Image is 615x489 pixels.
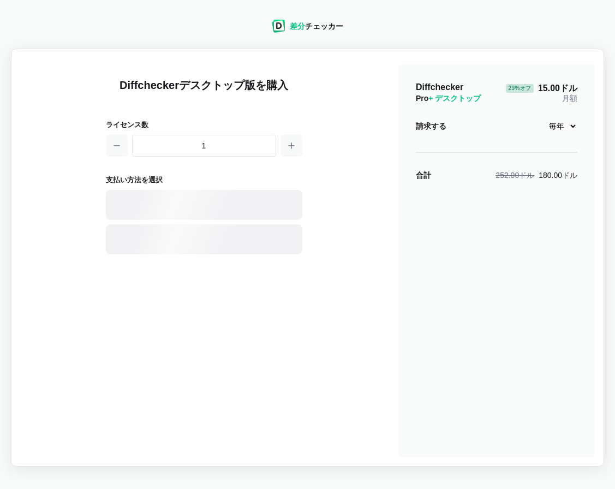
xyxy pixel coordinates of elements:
font: 請求する [416,122,446,130]
font: Pro [416,94,428,103]
font: ライセンス数 [106,121,148,129]
font: 支払い方法を選択 [106,176,163,184]
font: 29 [508,85,515,91]
a: Diffcheckerロゴ差分チェッカー [272,26,343,34]
font: Diffcheckerデスクトップ版を購入 [120,79,288,91]
font: Diffchecker [416,82,463,92]
img: Diffcheckerロゴ [272,20,285,33]
font: + デスクトップ [428,94,481,103]
font: 合計 [416,171,431,180]
font: 180.00ドル [539,171,577,180]
font: 差分 [290,22,305,31]
font: %オフ [515,85,532,91]
font: 252.00ドル [495,171,534,180]
font: 15.00ドル [538,84,577,93]
input: 1 [132,135,276,157]
font: 月額 [562,94,577,103]
font: チェッカー [305,22,343,31]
